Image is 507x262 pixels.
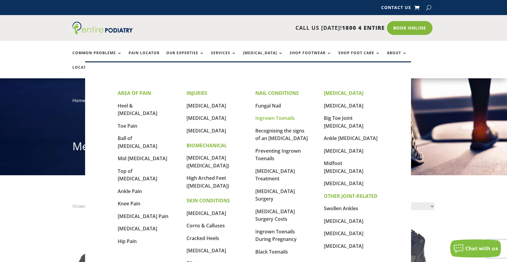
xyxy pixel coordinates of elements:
a: Shop Footwear [290,51,332,64]
strong: OTHER JOINT-RELATED [324,193,378,199]
a: [MEDICAL_DATA] [324,243,363,249]
a: Shop Foot Care [338,51,380,64]
a: Swollen Ankles [324,205,358,212]
strong: SKIN CONDITIONS [187,197,230,204]
a: Knee Pain [118,200,140,207]
a: Locations [72,65,103,78]
a: Mid [MEDICAL_DATA] [118,155,167,162]
a: Toe Pain [118,123,137,129]
a: Heel & [MEDICAL_DATA] [118,102,157,117]
strong: [MEDICAL_DATA] [324,90,363,96]
a: Corns & Calluses [187,222,225,229]
img: logo (1) [72,22,133,34]
span: Chat with us [465,245,498,252]
p: Showing 1–32 of 42 results [72,202,126,210]
a: Ankle [MEDICAL_DATA] [324,135,378,142]
a: [MEDICAL_DATA] Surgery Costs [255,208,295,223]
a: Pain Locator [129,51,160,64]
strong: NAIL CONDITIONS [255,90,299,96]
a: [MEDICAL_DATA] Pain [118,213,168,220]
button: Chat with us [450,239,501,257]
a: Ingrown Toenails [255,115,295,121]
a: About [387,51,407,64]
h1: Men's Footwear [72,139,435,157]
a: Common Problems [72,51,122,64]
a: Fungal Nail [255,102,281,109]
a: [MEDICAL_DATA] [324,102,363,109]
nav: breadcrumb [72,96,435,109]
a: Services [211,51,236,64]
a: Contact Us [381,5,411,12]
a: [MEDICAL_DATA] [324,230,363,237]
strong: AREA OF PAIN [118,90,151,96]
strong: INJURIES [187,90,207,96]
p: CALL US [DATE]! [156,24,385,32]
a: [MEDICAL_DATA] [187,127,226,134]
a: [MEDICAL_DATA] [118,225,157,232]
a: High Arched Feet ([MEDICAL_DATA]) [187,175,229,189]
a: Cracked Heels [187,235,219,242]
a: Midfoot [MEDICAL_DATA] [324,160,363,174]
a: [MEDICAL_DATA] [324,180,363,187]
a: Book Online [387,21,432,35]
a: Ingrown Toenails During Pregnancy [255,228,297,243]
a: [MEDICAL_DATA] [243,51,283,64]
span: 1800 4 ENTIRE [342,24,385,31]
a: Ankle Pain [118,188,142,195]
a: [MEDICAL_DATA] [187,247,226,254]
a: [MEDICAL_DATA] Surgery [255,188,295,202]
a: Our Expertise [166,51,204,64]
a: Preventing Ingrown Toenails [255,148,301,162]
a: Recognising the signs of an [MEDICAL_DATA] [255,127,308,142]
a: Ball of [MEDICAL_DATA] [118,135,157,149]
a: Home [72,97,85,103]
a: [MEDICAL_DATA] [187,102,226,109]
a: [MEDICAL_DATA] [324,148,363,154]
a: [MEDICAL_DATA] ([MEDICAL_DATA]) [187,154,229,169]
strong: BIOMECHANICAL [187,142,227,149]
a: Entire Podiatry [72,30,133,36]
a: [MEDICAL_DATA] Treatment [255,168,295,182]
a: Hip Pain [118,238,137,245]
a: Black Toenails [255,248,288,255]
a: [MEDICAL_DATA] [324,218,363,224]
a: [MEDICAL_DATA] [187,115,226,121]
a: [MEDICAL_DATA] [187,210,226,217]
a: Top of [MEDICAL_DATA] [118,168,157,182]
a: Big Toe Joint [MEDICAL_DATA] [324,115,363,129]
